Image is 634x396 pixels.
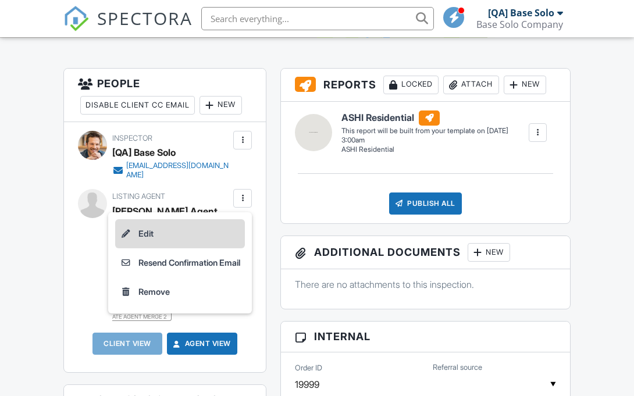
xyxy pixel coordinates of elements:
div: Disable Client CC Email [80,96,195,115]
h3: Reports [281,69,570,102]
h3: Internal [281,322,570,352]
div: Locked [383,76,439,94]
p: There are no attachments to this inspection. [295,278,556,291]
div: ASHI Residential [341,145,528,155]
label: Order ID [295,363,322,373]
div: New [468,243,510,262]
div: Base Solo Company [476,19,563,30]
span: SPECTORA [97,6,193,30]
div: New [200,96,242,115]
h3: People [64,69,266,122]
a: Edit [115,219,245,248]
img: The Best Home Inspection Software - Spectora [63,6,89,31]
a: SPECTORA [63,16,193,40]
a: [PERSON_NAME] Agent [112,202,218,220]
div: [QA] Base Solo [488,7,554,19]
h6: ASHI Residential [341,110,528,126]
a: Agent View [171,338,231,349]
div: Attach [443,76,499,94]
a: Remove [115,277,245,306]
div: [QA] Base Solo [112,144,176,161]
span: Inspector [112,134,152,142]
div: Publish All [389,192,462,215]
div: [EMAIL_ADDRESS][DOMAIN_NAME] [126,161,230,180]
a: [EMAIL_ADDRESS][DOMAIN_NAME] [112,161,230,180]
a: Resend Confirmation Email [115,248,245,277]
label: Referral source [433,362,482,373]
input: Search everything... [201,7,434,30]
div: This report will be built from your template on [DATE] 3:00am [341,126,528,145]
span: Listing Agent [112,192,165,201]
h3: Additional Documents [281,236,570,269]
div: New [504,76,546,94]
